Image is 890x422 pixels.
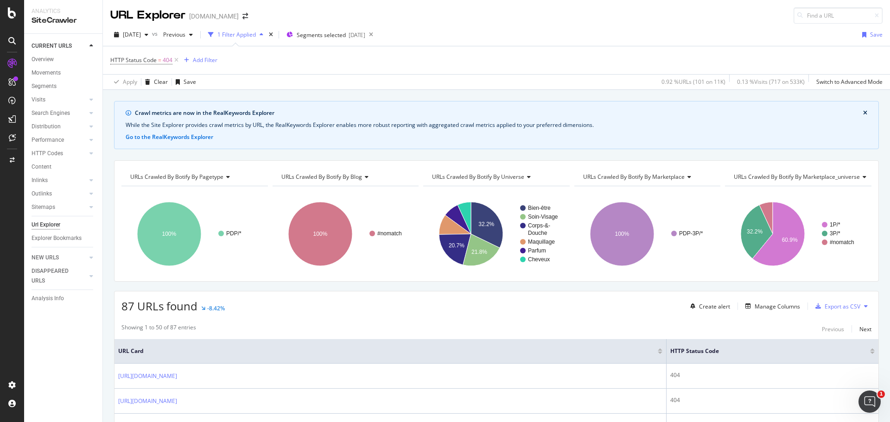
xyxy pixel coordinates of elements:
div: 0.13 % Visits ( 717 on 533K ) [737,78,805,86]
div: Showing 1 to 50 of 87 entries [121,323,196,334]
span: URLs Crawled By Botify By pagetype [130,173,223,181]
button: Save [172,75,196,89]
div: info banner [114,101,879,149]
span: 404 [163,54,172,67]
a: Visits [32,95,87,105]
a: Explorer Bookmarks [32,233,96,243]
text: Maquillage [528,239,555,245]
div: [DOMAIN_NAME] [189,12,239,21]
div: Visits [32,95,45,105]
a: Sitemaps [32,202,87,212]
span: Previous [159,31,185,38]
span: URLs Crawled By Botify By marketplace [583,173,685,181]
a: [URL][DOMAIN_NAME] [118,372,177,381]
text: 100% [162,231,177,237]
div: HTTP Codes [32,149,63,158]
a: CURRENT URLS [32,41,87,51]
text: #nomatch [830,239,854,246]
div: Distribution [32,122,61,132]
svg: A chart. [273,194,418,274]
text: 100% [615,231,629,237]
iframe: Intercom live chat [858,391,881,413]
div: Sitemaps [32,202,55,212]
span: vs [152,30,159,38]
span: = [158,56,161,64]
h4: URLs Crawled By Botify By universe [430,170,561,184]
div: Performance [32,135,64,145]
div: 404 [670,371,875,379]
h4: URLs Crawled By Botify By marketplace [581,170,712,184]
a: Content [32,162,96,172]
text: 32.2% [478,221,494,227]
svg: A chart. [725,194,870,274]
button: close banner [861,107,870,119]
h4: URLs Crawled By Botify By blog [280,170,411,184]
text: 32.2% [747,228,763,235]
div: Save [870,31,883,38]
h4: URLs Crawled By Botify By marketplace_universe [732,170,874,184]
div: NEW URLS [32,253,59,263]
div: DISAPPEARED URLS [32,266,78,286]
button: Manage Columns [742,301,800,312]
div: Segments [32,82,57,91]
text: Cheveux [528,256,550,263]
div: SiteCrawler [32,15,95,26]
div: Content [32,162,51,172]
span: URL Card [118,347,655,355]
div: Previous [822,325,844,333]
button: Segments selected[DATE] [283,27,365,42]
text: PDP-3P/* [679,230,703,237]
a: Inlinks [32,176,87,185]
span: 1 [877,391,885,398]
button: Previous [822,323,844,334]
a: Overview [32,55,96,64]
h4: URLs Crawled By Botify By pagetype [128,170,260,184]
div: Movements [32,68,61,78]
text: Bien-être [528,205,551,211]
button: Clear [141,75,168,89]
span: URLs Crawled By Botify By universe [432,173,524,181]
button: Export as CSV [812,299,860,314]
a: [URL][DOMAIN_NAME] [118,397,177,406]
a: Search Engines [32,108,87,118]
text: 20.7% [449,242,464,249]
div: Manage Columns [755,302,800,310]
a: DISAPPEARED URLS [32,266,87,286]
div: Analytics [32,7,95,15]
text: Douche [528,230,547,236]
div: Clear [154,78,168,86]
text: Corps-&- [528,222,550,229]
div: URL Explorer [110,7,185,23]
div: [DATE] [349,31,365,39]
button: Add Filter [180,55,217,66]
text: 21.8% [471,249,487,255]
text: Parfum [528,247,546,254]
text: 100% [313,231,327,237]
div: Crawl metrics are now in the RealKeywords Explorer [135,109,863,117]
div: Inlinks [32,176,48,185]
div: Overview [32,55,54,64]
div: arrow-right-arrow-left [242,13,248,19]
div: Create alert [699,302,730,310]
text: 60.9% [782,237,798,243]
div: Explorer Bookmarks [32,233,82,243]
div: Outlinks [32,189,52,199]
svg: A chart. [423,194,568,274]
button: Previous [159,27,197,42]
button: Save [858,27,883,42]
div: times [267,30,275,39]
div: 0.92 % URLs ( 101 on 11K ) [661,78,725,86]
div: Apply [123,78,137,86]
svg: A chart. [574,194,719,274]
div: While the Site Explorer provides crawl metrics by URL, the RealKeywords Explorer enables more rob... [126,121,867,129]
div: Url Explorer [32,220,60,230]
span: 2025 Oct. 5th [123,31,141,38]
div: A chart. [121,194,267,274]
text: Soin-Visage [528,214,558,220]
div: Save [184,78,196,86]
div: 1 Filter Applied [217,31,256,38]
button: Switch to Advanced Mode [813,75,883,89]
div: -8.42% [207,304,225,312]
